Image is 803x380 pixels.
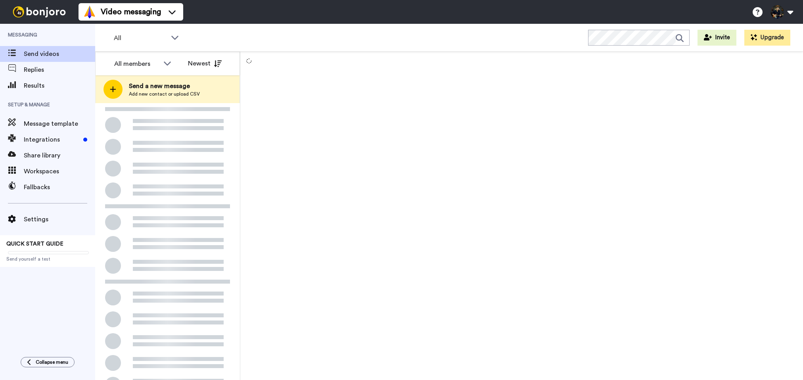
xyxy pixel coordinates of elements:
button: Upgrade [744,30,790,46]
span: QUICK START GUIDE [6,241,63,247]
div: All members [114,59,159,69]
span: Integrations [24,135,80,144]
span: Results [24,81,95,90]
img: bj-logo-header-white.svg [10,6,69,17]
span: Send videos [24,49,95,59]
span: Fallbacks [24,182,95,192]
span: Workspaces [24,167,95,176]
span: Collapse menu [36,359,68,365]
span: Share library [24,151,95,160]
span: Message template [24,119,95,129]
span: Replies [24,65,95,75]
span: Send yourself a test [6,256,89,262]
span: Send a new message [129,81,200,91]
button: Invite [698,30,736,46]
button: Newest [182,56,228,71]
button: Collapse menu [21,357,75,367]
span: Settings [24,215,95,224]
span: Video messaging [101,6,161,17]
span: All [114,33,167,43]
img: vm-color.svg [83,6,96,18]
span: Add new contact or upload CSV [129,91,200,97]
